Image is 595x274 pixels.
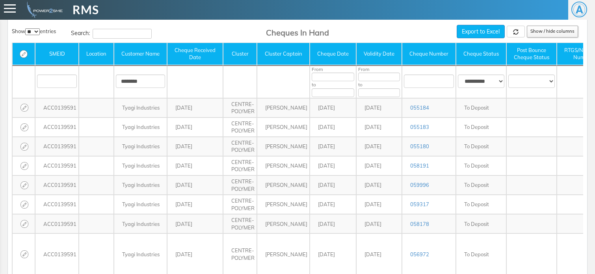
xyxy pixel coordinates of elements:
a: 058191 [410,162,429,169]
td: [DATE] [356,137,402,156]
a: 055180 [410,143,429,149]
span: From to [358,66,400,97]
a: 055184 [410,104,429,111]
td: [DATE] [356,156,402,175]
td: Tyagi Industries [114,98,167,117]
span: From to [312,66,354,97]
th: Cheque&nbsp;Status: activate to sort column ascending [456,43,506,66]
td: CENTRE-POLYMER [223,214,257,233]
td: Tyagi Industries [114,137,167,156]
th: Cheque&nbsp;Number: activate to sort column ascending [402,43,456,66]
td: To Deposit [456,98,506,117]
td: [DATE] [310,156,356,175]
td: [DATE] [167,214,223,233]
th: Cluster: activate to sort column ascending [223,43,257,66]
a: 056972 [410,251,429,257]
td: [PERSON_NAME] [257,137,310,156]
td: ACC0139591 [35,98,79,117]
td: CENTRE-POLYMER [223,156,257,175]
td: [DATE] [356,98,402,117]
a: 058178 [410,221,429,227]
td: [DATE] [167,98,223,117]
td: Tyagi Industries [114,195,167,214]
td: [DATE] [356,175,402,195]
td: CENTRE-POLYMER [223,195,257,214]
td: CENTRE-POLYMER [223,117,257,137]
td: ACC0139591 [35,195,79,214]
td: [DATE] [356,195,402,214]
input: Search: [93,29,152,39]
td: CENTRE-POLYMER [223,175,257,195]
td: To Deposit [456,175,506,195]
th: Location: activate to sort column ascending [79,43,114,66]
td: [DATE] [167,175,223,195]
td: Tyagi Industries [114,117,167,137]
td: [DATE] [167,156,223,175]
td: ACC0139591 [35,117,79,137]
th: Customer&nbsp;Name: activate to sort column ascending [114,43,167,66]
button: Show / hide columns [527,26,578,37]
span: RMS [73,1,99,18]
td: To Deposit [456,156,506,175]
th: Cheque&nbsp;Received Date: activate to sort column ascending [167,43,223,66]
td: Tyagi Industries [114,175,167,195]
a: 055183 [410,124,429,130]
td: Tyagi Industries [114,214,167,233]
a: 059996 [410,182,429,188]
th: Cluster&nbsp;Captain: activate to sort column ascending [257,43,310,66]
td: [PERSON_NAME] [257,195,310,214]
td: [DATE] [167,117,223,137]
a: 059317 [410,201,429,207]
td: [PERSON_NAME] [257,98,310,117]
td: To Deposit [456,195,506,214]
td: [DATE] [167,137,223,156]
td: [DATE] [310,98,356,117]
button: Export to Excel [457,25,505,38]
td: [DATE] [167,195,223,214]
td: ACC0139591 [35,214,79,233]
td: [DATE] [310,137,356,156]
img: admin [24,2,63,18]
td: ACC0139591 [35,175,79,195]
label: Search: [71,29,152,39]
td: [DATE] [310,214,356,233]
span: A [571,2,587,17]
td: [PERSON_NAME] [257,214,310,233]
th: Validity&nbsp;Date: activate to sort column ascending [356,43,402,66]
select: Showentries [25,28,40,35]
td: [PERSON_NAME] [257,175,310,195]
td: Tyagi Industries [114,156,167,175]
td: To Deposit [456,137,506,156]
label: Show entries [12,28,56,35]
th: Post&nbsp;Bounce Cheque&nbsp;Status: activate to sort column ascending [506,43,557,66]
td: [DATE] [310,175,356,195]
span: Show / hide columns [530,28,575,34]
td: [DATE] [310,117,356,137]
th: Cheque&nbsp;Date: activate to sort column ascending [310,43,356,66]
td: [PERSON_NAME] [257,117,310,137]
td: ACC0139591 [35,137,79,156]
td: CENTRE-POLYMER [223,98,257,117]
th: SMEID: activate to sort column ascending [35,43,79,66]
td: ACC0139591 [35,156,79,175]
td: [PERSON_NAME] [257,156,310,175]
td: CENTRE-POLYMER [223,137,257,156]
td: [DATE] [356,214,402,233]
th: : activate to sort column ascending [12,43,35,66]
td: [DATE] [356,117,402,137]
td: To Deposit [456,214,506,233]
td: [DATE] [310,195,356,214]
td: To Deposit [456,117,506,137]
